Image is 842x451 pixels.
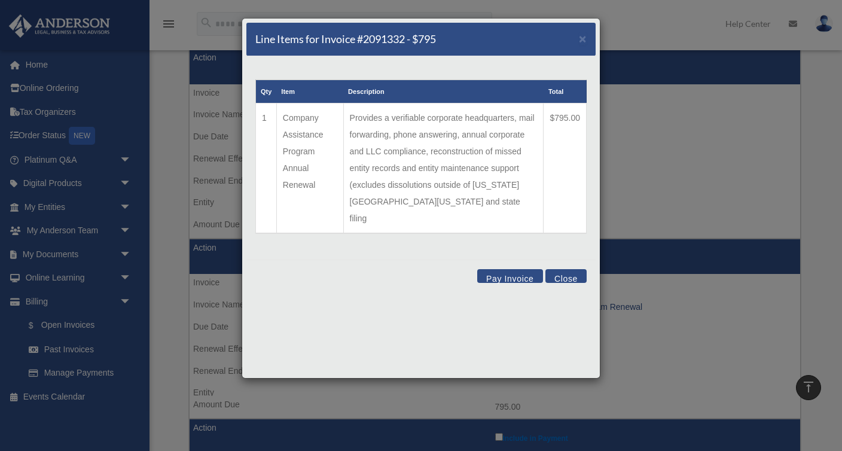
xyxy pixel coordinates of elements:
td: $795.00 [544,103,587,234]
th: Item [276,80,343,103]
button: Pay Invoice [477,269,543,283]
button: Close [579,32,587,45]
th: Qty [256,80,277,103]
button: Close [545,269,587,283]
th: Description [343,80,544,103]
td: Company Assistance Program Annual Renewal [276,103,343,234]
th: Total [544,80,587,103]
span: × [579,32,587,45]
h5: Line Items for Invoice #2091332 - $795 [255,32,436,47]
td: 1 [256,103,277,234]
td: Provides a verifiable corporate headquarters, mail forwarding, phone answering, annual corporate ... [343,103,544,234]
